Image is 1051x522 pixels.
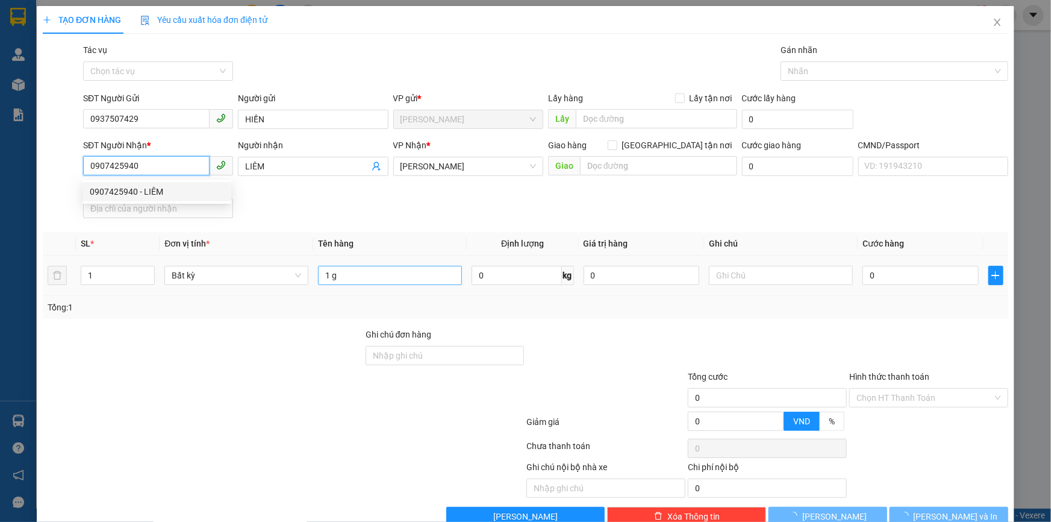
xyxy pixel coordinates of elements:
span: Giá trị hàng [584,239,628,248]
span: Tên hàng [318,239,354,248]
input: VD: Bàn, Ghế [318,266,462,285]
span: [GEOGRAPHIC_DATA] tận nơi [617,139,737,152]
input: Ghi chú đơn hàng [366,346,525,365]
div: VP gửi [393,92,543,105]
label: Cước giao hàng [742,140,802,150]
label: Cước lấy hàng [742,93,796,103]
div: Tổng: 1 [48,301,406,314]
input: Dọc đường [580,156,737,175]
div: 0907425940 - LIÊM [90,185,224,198]
span: Cước hàng [862,239,904,248]
span: % [829,417,835,426]
span: kg [562,266,574,285]
span: VND [793,417,810,426]
th: Ghi chú [704,232,858,256]
input: Nhập ghi chú [526,479,685,498]
span: phone [216,113,226,123]
span: Lấy hàng [548,93,583,103]
label: Hình thức thanh toán [849,372,929,382]
input: Địa chỉ của người nhận [83,199,233,218]
label: Tác vụ [83,45,107,55]
span: SL [81,239,90,248]
div: Chưa thanh toán [526,439,687,461]
img: icon [140,16,150,25]
div: Ghi chú nội bộ nhà xe [526,461,685,479]
span: plus [989,271,1003,280]
button: Close [981,6,1014,40]
span: Yêu cầu xuất hóa đơn điện tử [140,15,267,25]
span: VP Nhận [393,140,427,150]
label: Gán nhãn [781,45,817,55]
span: phone [216,160,226,170]
span: plus [43,16,51,24]
div: 0907425940 - LIÊM [83,182,231,201]
input: Ghi Chú [709,266,853,285]
span: Hồ Chí Minh [401,157,536,175]
button: delete [48,266,67,285]
span: close [993,17,1002,27]
span: delete [654,512,663,521]
div: Người gửi [238,92,388,105]
span: TẠO ĐƠN HÀNG [43,15,121,25]
div: SĐT Người Gửi [83,92,233,105]
span: Định lượng [501,239,544,248]
span: Giao hàng [548,140,587,150]
span: loading [789,512,802,520]
input: Dọc đường [576,109,737,128]
div: SĐT Người Nhận [83,139,233,152]
div: Chi phí nội bộ [688,461,847,479]
span: Lấy tận nơi [685,92,737,105]
span: Tổng cước [688,372,728,382]
span: user-add [372,162,381,171]
span: Giao [548,156,580,175]
div: Giảm giá [526,415,687,436]
div: CMND/Passport [858,139,1008,152]
label: Ghi chú đơn hàng [366,330,432,339]
input: Cước lấy hàng [742,110,853,129]
button: plus [988,266,1003,285]
span: Bất kỳ [172,266,301,285]
input: Cước giao hàng [742,157,853,176]
div: Người nhận [238,139,388,152]
input: 0 [584,266,700,285]
span: Đơn vị tính [164,239,210,248]
span: Lấy [548,109,576,128]
span: loading [900,512,914,520]
span: Ngã Tư Huyện [401,110,536,128]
